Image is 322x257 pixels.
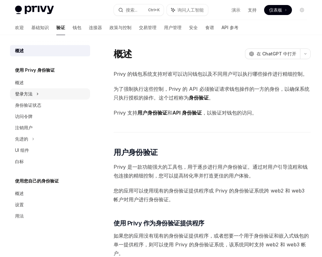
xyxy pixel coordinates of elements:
a: 访问令牌 [10,111,90,122]
a: 概述 [10,188,90,199]
a: 演示 [232,7,240,13]
a: 食谱 [205,20,214,35]
font: 搜索... [126,7,137,13]
font: 基础知识 [31,25,49,30]
a: 用法 [10,210,90,222]
font: 交易管理 [139,25,156,30]
font: 登录方法 [15,91,33,96]
a: 安全 [189,20,198,35]
font: 概述 [15,48,24,53]
font: 设置 [15,202,24,207]
a: 验证 [56,20,65,35]
font: 和 [167,110,172,116]
font: 身份验证状态 [15,102,41,108]
font: Privy 的钱包系统支持对谁可以访问钱包以及不同用户可以执行哪些操作进行精细控制。 [114,71,308,77]
a: 白标 [10,156,90,167]
font: 用法 [15,213,24,218]
a: 连接器 [89,20,102,35]
font: 在 ChatGPT 中打开 [257,51,296,56]
font: 验证 [56,25,65,30]
font: API 身份验证 [172,110,202,116]
a: 政策与控制 [110,20,131,35]
font: 询问人工智能 [177,7,204,13]
font: 为了强制执行这些控制，Privy 的 API 必须验证请求钱包操作的一方的身份，以确保系统只执行授权的操作。这个过程称为 [114,86,309,101]
a: 注销用户 [10,122,90,133]
a: API 参考 [222,20,238,35]
font: 政策与控制 [110,25,131,30]
font: 用户身份验证 [114,148,157,157]
font: +K [155,8,160,12]
a: 概述 [10,77,90,88]
font: 访问令牌 [15,114,33,119]
font: Privy 是一款功能强大的工具包，用于逐步进行用户身份验证。通过对用户引导流程和钱包连接的精细控制，您可以提高转化率并打造更佳的用户体验。 [114,164,308,179]
font: 钱包 [73,25,81,30]
a: 钱包 [73,20,81,35]
font: ，以验证对钱包的访问。 [202,110,257,116]
font: 欢迎 [15,25,24,30]
font: 您的应用可以使用现有的身份验证提供程序或 Privy 的身份验证系统跨 web2 和 web3 帐户对用户进行身份验证。 [114,188,304,203]
font: 白标 [15,159,24,164]
font: 身份验证 [189,95,209,101]
font: 使用 Privy 身份验证 [15,67,55,73]
font: 用户身份验证 [137,110,167,116]
font: 如果您的应用没有现有的身份验证提供程序，或者想要一个用于身份验证和嵌入式钱包的单一提供程序，则可以使用 Privy 的身份验证系统，该系统同时支持 web2 和 web3 帐户。 [114,233,309,256]
font: 食谱 [205,25,214,30]
font: 概述 [114,48,132,59]
button: 在 ChatGPT 中打开 [245,49,300,59]
font: 使用您自己的身份验证 [15,178,59,183]
font: 使用 Privy 作为身份验证提供程序 [114,219,204,227]
font: 连接器 [89,25,102,30]
img: 灯光标志 [15,6,54,14]
a: UI 组件 [10,145,90,156]
font: 注销用户 [15,125,33,130]
a: 仪表板 [264,5,292,15]
a: 设置 [10,199,90,210]
a: 欢迎 [15,20,24,35]
button: 切换暗模式 [297,5,307,15]
font: 用户管理 [164,25,181,30]
font: 仪表板 [269,7,282,13]
font: 先进的 [15,136,28,141]
font: 概述 [15,191,24,196]
font: API 参考 [222,25,238,30]
font: 。 [209,95,214,101]
button: 询问人工智能 [167,4,208,16]
font: 安全 [189,25,198,30]
a: 交易管理 [139,20,156,35]
font: Ctrl [148,8,155,12]
a: 基础知识 [31,20,49,35]
button: 搜索...Ctrl+K [114,4,163,16]
a: 支持 [248,7,257,13]
font: 概述 [15,80,24,85]
font: Privy 支持 [114,110,137,116]
a: 身份验证状态 [10,100,90,111]
font: UI 组件 [15,147,29,153]
a: 概述 [10,45,90,56]
a: 用户管理 [164,20,181,35]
